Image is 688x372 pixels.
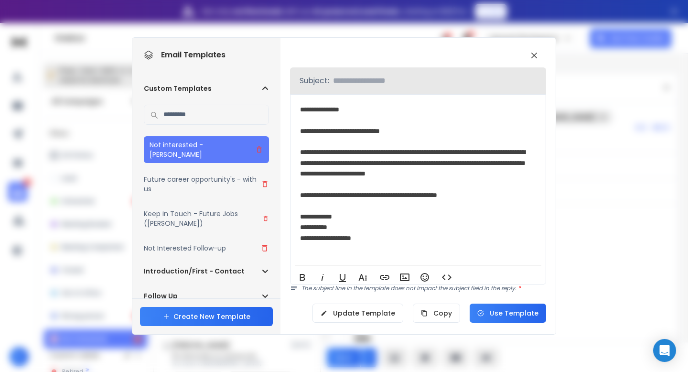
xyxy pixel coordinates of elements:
[333,268,352,287] button: Underline (⌘U)
[438,268,456,287] button: Code View
[470,304,546,323] button: Use Template
[354,268,372,287] button: More Text
[312,304,403,323] button: Update Template
[413,304,460,323] button: Copy
[501,284,521,292] span: reply.
[653,339,676,362] div: Open Intercom Messenger
[313,268,332,287] button: Italic (⌘I)
[301,284,546,292] p: The subject line in the template does not impact the subject field in the
[396,268,414,287] button: Insert Image (⌘P)
[376,268,394,287] button: Insert Link (⌘K)
[416,268,434,287] button: Emoticons
[300,75,329,87] p: Subject:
